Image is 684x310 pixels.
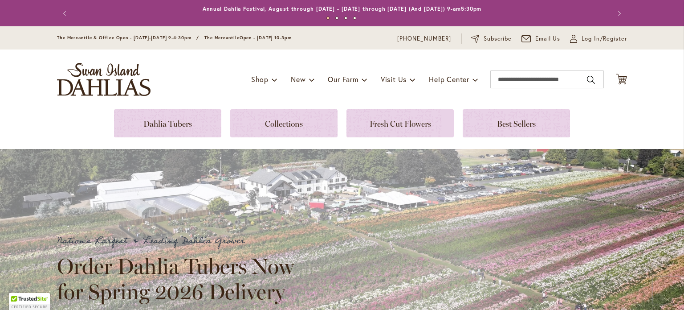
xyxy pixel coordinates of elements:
[484,34,512,43] span: Subscribe
[291,74,305,84] span: New
[57,63,151,96] a: store logo
[57,234,302,248] p: Nation's Largest & Leading Dahlia Grower
[471,34,512,43] a: Subscribe
[251,74,269,84] span: Shop
[521,34,561,43] a: Email Us
[535,34,561,43] span: Email Us
[57,35,240,41] span: The Mercantile & Office Open - [DATE]-[DATE] 9-4:30pm / The Mercantile
[344,17,347,20] button: 3 of 4
[9,293,50,310] div: TrustedSite Certified
[328,74,358,84] span: Our Farm
[335,17,338,20] button: 2 of 4
[397,34,451,43] a: [PHONE_NUMBER]
[570,34,627,43] a: Log In/Register
[353,17,356,20] button: 4 of 4
[203,5,482,12] a: Annual Dahlia Festival, August through [DATE] - [DATE] through [DATE] (And [DATE]) 9-am5:30pm
[381,74,407,84] span: Visit Us
[57,4,75,22] button: Previous
[582,34,627,43] span: Log In/Register
[57,254,302,304] h2: Order Dahlia Tubers Now for Spring 2026 Delivery
[240,35,292,41] span: Open - [DATE] 10-3pm
[326,17,330,20] button: 1 of 4
[429,74,469,84] span: Help Center
[609,4,627,22] button: Next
